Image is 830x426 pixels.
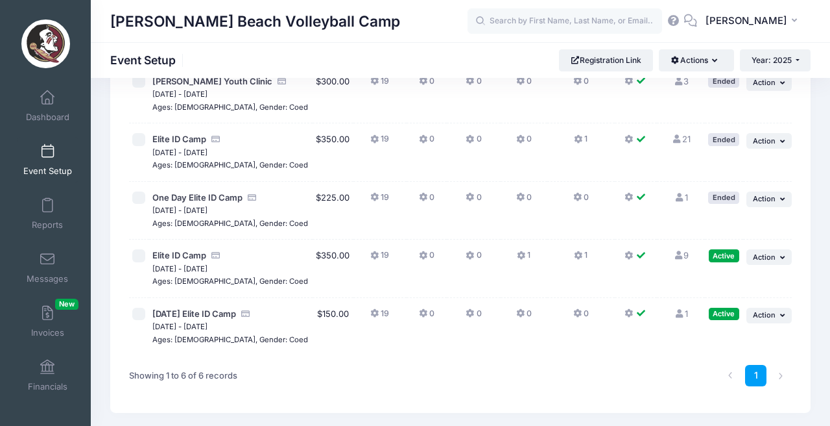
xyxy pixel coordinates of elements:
[673,250,689,260] a: 9
[152,76,272,86] span: [PERSON_NAME] Youth Clinic
[276,77,287,86] i: Accepting Credit Card Payments
[468,8,662,34] input: Search by First Name, Last Name, or Email...
[466,133,481,152] button: 0
[559,49,653,71] a: Registration Link
[32,219,63,231] span: Reports
[152,219,308,228] small: Ages: [DEMOGRAPHIC_DATA], Gender: Coed
[17,137,78,182] a: Event Setup
[674,192,688,203] a: 1
[152,148,207,157] small: [DATE] - [DATE]
[746,249,792,265] button: Action
[370,133,389,152] button: 19
[573,75,589,94] button: 0
[708,133,739,145] div: Ended
[246,194,257,202] i: Accepting Credit Card Payments
[17,191,78,236] a: Reports
[573,192,589,210] button: 0
[753,136,776,145] span: Action
[152,206,207,215] small: [DATE] - [DATE]
[31,327,64,338] span: Invoices
[27,273,68,284] span: Messages
[574,249,587,268] button: 1
[17,83,78,129] a: Dashboard
[697,6,811,36] button: [PERSON_NAME]
[152,192,243,203] span: One Day Elite ID Camp
[705,14,787,28] span: [PERSON_NAME]
[419,75,434,94] button: 0
[313,298,353,356] td: $150.00
[152,264,207,273] small: [DATE] - [DATE]
[313,66,353,124] td: $300.00
[313,240,353,298] td: $350.00
[673,76,689,86] a: 3
[674,308,688,319] a: 1
[753,194,776,203] span: Action
[21,19,70,68] img: Brooke Niles Beach Volleyball Camp
[28,381,67,392] span: Financials
[516,308,532,327] button: 0
[152,103,308,112] small: Ages: [DEMOGRAPHIC_DATA], Gender: Coed
[152,160,308,169] small: Ages: [DEMOGRAPHIC_DATA], Gender: Coed
[55,299,78,310] span: New
[466,308,481,327] button: 0
[709,249,739,262] div: Active
[210,135,220,144] i: Accepting Credit Card Payments
[17,353,78,398] a: Financials
[753,310,776,319] span: Action
[419,249,434,268] button: 0
[152,308,236,319] span: [DATE] Elite ID Camp
[516,75,532,94] button: 0
[516,133,532,152] button: 0
[370,75,389,94] button: 19
[370,192,389,210] button: 19
[746,75,792,91] button: Action
[23,166,72,177] span: Event Setup
[708,192,739,204] div: Ended
[129,361,237,391] div: Showing 1 to 6 of 6 records
[466,192,481,210] button: 0
[26,112,69,123] span: Dashboard
[152,277,308,286] small: Ages: [DEMOGRAPHIC_DATA], Gender: Coed
[152,90,207,99] small: [DATE] - [DATE]
[517,249,530,268] button: 1
[574,133,587,152] button: 1
[210,251,220,260] i: Accepting Credit Card Payments
[110,6,400,36] h1: [PERSON_NAME] Beach Volleyball Camp
[466,75,481,94] button: 0
[753,78,776,87] span: Action
[753,253,776,262] span: Action
[152,322,207,331] small: [DATE] - [DATE]
[17,245,78,290] a: Messages
[745,365,766,386] a: 1
[152,134,206,144] span: Elite ID Camp
[419,133,434,152] button: 0
[746,133,792,149] button: Action
[573,308,589,327] button: 0
[709,308,739,320] div: Active
[516,192,532,210] button: 0
[740,49,811,71] button: Year: 2025
[240,310,250,318] i: Accepting Credit Card Payments
[110,53,187,67] h1: Event Setup
[152,250,206,260] span: Elite ID Camp
[313,182,353,240] td: $225.00
[746,192,792,207] button: Action
[419,308,434,327] button: 0
[752,55,792,65] span: Year: 2025
[672,134,691,144] a: 21
[659,49,733,71] button: Actions
[708,75,739,88] div: Ended
[466,249,481,268] button: 0
[17,299,78,344] a: InvoicesNew
[370,249,389,268] button: 19
[419,192,434,210] button: 0
[370,308,389,327] button: 19
[746,308,792,323] button: Action
[152,335,308,344] small: Ages: [DEMOGRAPHIC_DATA], Gender: Coed
[313,123,353,182] td: $350.00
